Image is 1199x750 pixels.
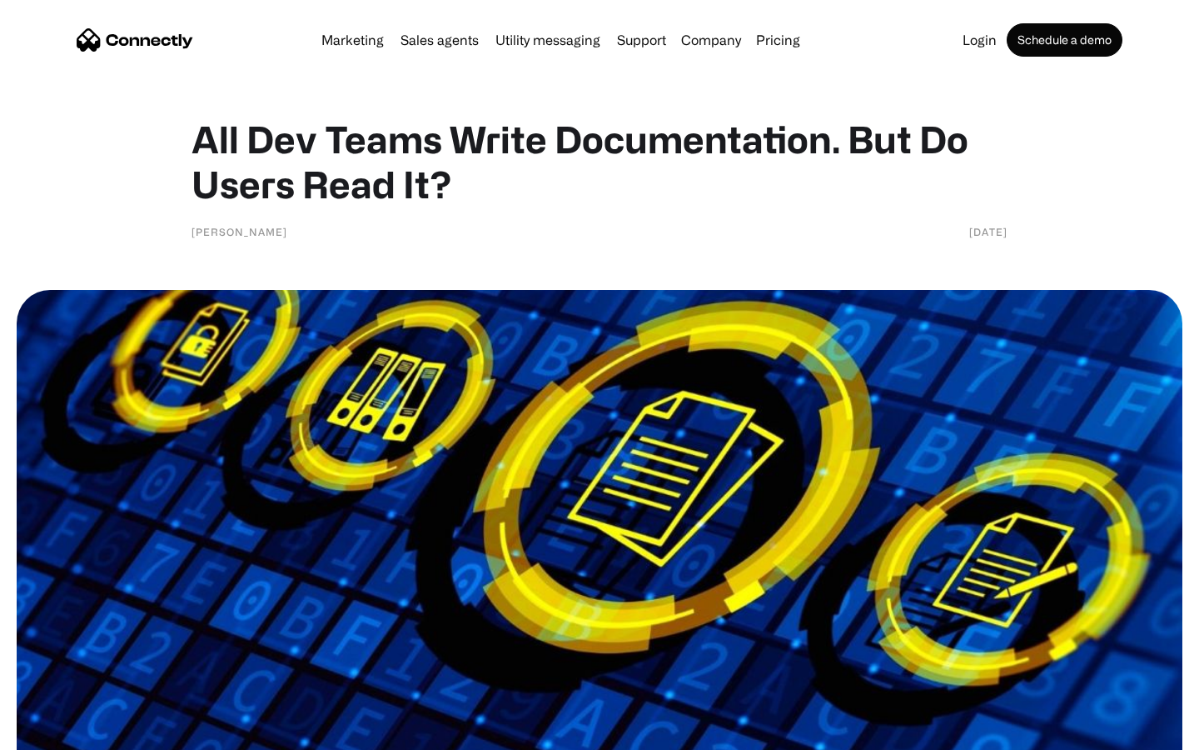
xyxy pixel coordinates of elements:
[394,33,485,47] a: Sales agents
[192,223,287,240] div: [PERSON_NAME]
[192,117,1007,207] h1: All Dev Teams Write Documentation. But Do Users Read It?
[489,33,607,47] a: Utility messaging
[956,33,1003,47] a: Login
[610,33,673,47] a: Support
[315,33,391,47] a: Marketing
[1007,23,1122,57] a: Schedule a demo
[33,721,100,744] ul: Language list
[749,33,807,47] a: Pricing
[17,721,100,744] aside: Language selected: English
[969,223,1007,240] div: [DATE]
[681,28,741,52] div: Company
